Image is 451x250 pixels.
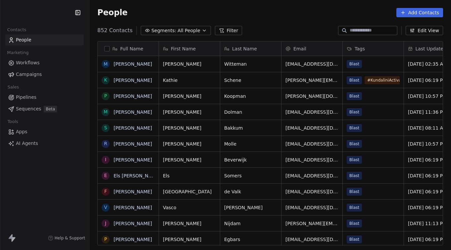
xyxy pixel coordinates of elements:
[48,235,85,241] a: Help & Support
[163,93,216,99] span: [PERSON_NAME]
[104,61,108,68] div: M
[5,92,84,103] a: Pipelines
[347,108,362,116] span: Blast
[5,138,84,149] a: AI Agents
[347,156,362,164] span: Blast
[163,125,216,131] span: [PERSON_NAME]
[163,188,216,195] span: [GEOGRAPHIC_DATA]
[163,156,216,163] span: [PERSON_NAME]
[159,41,220,56] div: First Name
[355,45,365,52] span: Tags
[114,61,152,67] a: [PERSON_NAME]
[293,45,306,52] span: Email
[163,204,216,211] span: Vasco
[120,45,143,52] span: Full Name
[220,41,281,56] div: Last Name
[114,221,152,226] a: [PERSON_NAME]
[224,220,277,227] span: Nijdam
[285,220,338,227] span: [PERSON_NAME][EMAIL_ADDRESS][DOMAIN_NAME]
[98,56,159,246] div: grid
[5,126,84,137] a: Apps
[347,76,362,84] span: Blast
[104,188,107,195] div: F
[285,204,338,211] span: [EMAIL_ADDRESS][DOMAIN_NAME]
[347,235,362,243] span: Blast
[105,156,106,163] div: I
[104,140,107,147] div: R
[5,57,84,68] a: Workflows
[396,8,443,17] button: Add Contacts
[224,236,277,243] span: Egbars
[163,141,216,147] span: [PERSON_NAME]
[215,26,242,35] button: Filter
[224,61,277,67] span: Witteman
[114,157,152,162] a: [PERSON_NAME]
[114,125,152,131] a: [PERSON_NAME]
[5,117,21,127] span: Tools
[163,109,216,115] span: [PERSON_NAME]
[104,124,107,131] div: S
[4,25,29,35] span: Contacts
[98,41,159,56] div: Full Name
[285,236,338,243] span: [EMAIL_ADDRESS][DOMAIN_NAME]
[55,235,85,241] span: Help & Support
[285,77,338,84] span: [PERSON_NAME][EMAIL_ADDRESS][DOMAIN_NAME]
[281,41,342,56] div: Email
[5,34,84,45] a: People
[285,93,338,99] span: [PERSON_NAME][DOMAIN_NAME][EMAIL_ADDRESS][DOMAIN_NAME]
[224,125,277,131] span: Bakkum
[224,141,277,147] span: Molle
[163,220,216,227] span: [PERSON_NAME]
[224,204,277,211] span: [PERSON_NAME]
[224,93,277,99] span: Koopman
[104,236,107,243] div: P
[5,69,84,80] a: Campaigns
[347,188,362,196] span: Blast
[114,109,152,115] a: [PERSON_NAME]
[365,76,414,84] span: #KundaliniActivations
[5,103,84,114] a: SequencesBeta
[105,220,106,227] div: J
[285,188,338,195] span: [EMAIL_ADDRESS][DOMAIN_NAME]
[163,236,216,243] span: [PERSON_NAME]
[347,140,362,148] span: Blast
[151,27,176,34] span: Segments:
[97,27,132,34] span: 852 Contacts
[347,204,362,212] span: Blast
[104,77,107,84] div: K
[44,106,57,112] span: Beta
[347,60,362,68] span: Blast
[4,48,31,58] span: Marketing
[224,188,277,195] span: de Valk
[114,141,152,147] a: [PERSON_NAME]
[16,59,40,66] span: Workflows
[114,94,152,99] a: [PERSON_NAME]
[347,219,362,227] span: Blast
[114,173,160,178] a: Els [PERSON_NAME]
[97,8,127,18] span: People
[171,45,196,52] span: First Name
[177,27,200,34] span: All People
[16,36,31,43] span: People
[224,156,277,163] span: Beverwijk
[114,78,152,83] a: [PERSON_NAME]
[163,61,216,67] span: [PERSON_NAME]
[16,140,38,147] span: AI Agents
[343,41,404,56] div: Tags
[5,82,22,92] span: Sales
[163,172,216,179] span: Els
[16,71,42,78] span: Campaigns
[285,141,338,147] span: [EMAIL_ADDRESS][DOMAIN_NAME]
[104,93,107,99] div: P
[16,94,36,101] span: Pipelines
[16,128,27,135] span: Apps
[224,109,277,115] span: Dolman
[347,124,362,132] span: Blast
[104,108,108,115] div: M
[285,172,338,179] span: [EMAIL_ADDRESS][DOMAIN_NAME]
[224,77,277,84] span: Schene
[163,77,216,84] span: Kathie
[104,172,107,179] div: E
[285,61,338,67] span: [EMAIL_ADDRESS][DOMAIN_NAME]
[347,92,362,100] span: Blast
